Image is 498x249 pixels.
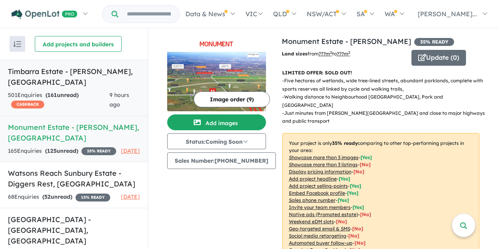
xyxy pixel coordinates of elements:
button: Add projects and builders [35,36,122,52]
h5: [GEOGRAPHIC_DATA] - [GEOGRAPHIC_DATA] , [GEOGRAPHIC_DATA] [8,214,140,246]
span: [No] [360,211,371,217]
p: - Walking distance to Neighbourhood [GEOGRAPHIC_DATA], Park and [GEOGRAPHIC_DATA] [282,93,486,109]
u: Embed Facebook profile [289,190,345,196]
span: 15 % READY [75,194,110,201]
span: 35 % READY [414,38,454,46]
strong: ( unread) [42,193,72,200]
h5: Monument Estate - [PERSON_NAME] , [GEOGRAPHIC_DATA] [8,122,140,143]
button: Status:Coming Soon [167,133,266,149]
img: Monument Estate - Bonnie Brook [167,52,266,111]
button: Image order (9) [194,91,270,107]
span: [ Yes ] [353,204,364,210]
u: Add project headline [289,176,337,182]
span: to [332,51,350,57]
button: Sales Number:[PHONE_NUMBER] [167,152,276,169]
p: from [282,50,406,58]
a: Monument Estate - [PERSON_NAME] [282,37,411,46]
a: Monument Estate - Bonnie Brook LogoMonument Estate - Bonnie Brook [167,36,266,111]
span: [No] [348,233,359,239]
span: 9 hours ago [109,91,129,108]
u: Showcase more than 3 images [289,154,358,160]
sup: 2 [348,50,350,55]
span: [ Yes ] [350,183,361,189]
b: 35 % ready [332,140,358,146]
button: Add images [167,114,266,130]
input: Try estate name, suburb, builder or developer [120,6,178,23]
b: Land sizes [282,51,307,57]
span: CASHBACK [11,101,44,108]
sup: 2 [330,50,332,55]
span: [ Yes ] [339,176,350,182]
strong: ( unread) [45,147,78,154]
strong: ( unread) [45,91,79,99]
span: [No] [336,219,347,224]
h5: Timbarra Estate - [PERSON_NAME] , [GEOGRAPHIC_DATA] [8,66,140,87]
u: Geo-targeted email & SMS [289,226,350,232]
div: 68 Enquir ies [8,192,110,202]
span: [No] [352,226,363,232]
u: Native ads (Promoted estate) [289,211,358,217]
span: 52 [44,193,51,200]
u: ???m [337,51,350,57]
div: 501 Enquir ies [8,91,109,110]
img: sort.svg [13,41,21,47]
u: Invite your team members [289,204,351,210]
span: [ No ] [353,169,364,175]
span: [ Yes ] [360,154,372,160]
span: 125 [47,147,57,154]
u: Social media retargeting [289,233,346,239]
div: 165 Enquir ies [8,146,116,156]
span: 35 % READY [81,147,116,155]
img: Monument Estate - Bonnie Brook Logo [170,39,263,49]
u: ??? m [319,51,332,57]
img: Openlot PRO Logo White [11,10,77,19]
span: [ Yes ] [338,197,349,203]
u: Add project selling-points [289,183,348,189]
button: Update (0) [411,50,466,66]
span: [DATE] [121,193,140,200]
span: [No] [355,240,366,246]
u: Automated buyer follow-up [289,240,353,246]
u: Display pricing information [289,169,351,175]
span: 161 [47,91,57,99]
h5: Watsons Reach Sunbury Estate - Diggers Rest , [GEOGRAPHIC_DATA] [8,168,140,189]
span: [ No ] [360,162,371,167]
span: [ Yes ] [347,190,358,196]
u: Showcase more than 3 listings [289,162,358,167]
span: [DATE] [121,147,140,154]
u: Sales phone number [289,197,336,203]
span: [PERSON_NAME]... [418,10,477,18]
p: LIMITED OFFER: SOLD OUT! [282,69,479,77]
p: - Just minutes from [PERSON_NAME][GEOGRAPHIC_DATA] and close to major highways and public transport [282,109,486,125]
p: - Five hectares of wetlands, wide tree-lined streets, abundant parklands, complete with sports re... [282,77,486,93]
u: Weekend eDM slots [289,219,334,224]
